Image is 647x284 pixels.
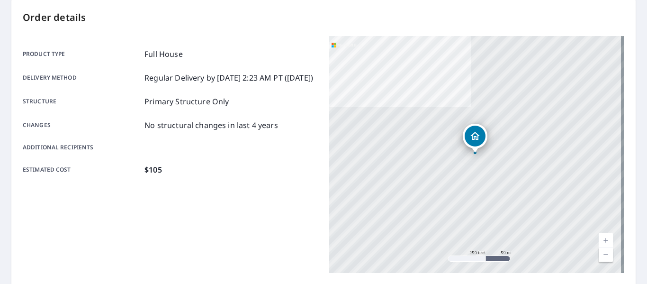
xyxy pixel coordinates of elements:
[23,119,141,131] p: Changes
[23,72,141,83] p: Delivery method
[599,233,613,247] a: Current Level 17, Zoom In
[144,48,183,60] p: Full House
[599,247,613,262] a: Current Level 17, Zoom Out
[23,10,624,25] p: Order details
[463,124,487,153] div: Dropped pin, building 1, Residential property, 6505 Carmel Hills Dr Charlotte, NC 28226
[144,96,229,107] p: Primary Structure Only
[144,72,313,83] p: Regular Delivery by [DATE] 2:23 AM PT ([DATE])
[144,119,278,131] p: No structural changes in last 4 years
[23,48,141,60] p: Product type
[23,164,141,175] p: Estimated cost
[23,96,141,107] p: Structure
[144,164,162,175] p: $105
[23,143,141,152] p: Additional recipients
